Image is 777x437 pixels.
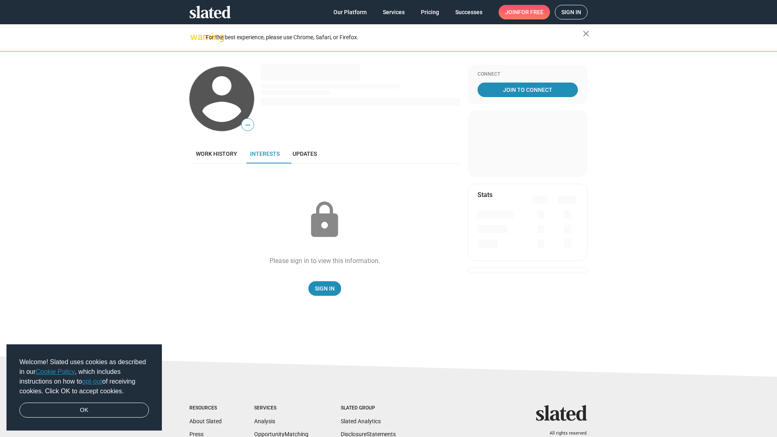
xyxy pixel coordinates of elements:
div: Please sign in to view this information. [270,257,380,265]
mat-icon: warning [190,32,200,42]
span: Our Platform [333,5,367,19]
div: Resources [189,405,222,412]
a: Joinfor free [499,5,550,19]
a: Interests [244,144,286,163]
span: Sign In [315,281,335,296]
span: for free [518,5,543,19]
div: cookieconsent [6,344,162,431]
a: Sign In [308,281,341,296]
a: dismiss cookie message [19,403,149,418]
div: Slated Group [341,405,396,412]
div: For the best experience, please use Chrome, Safari, or Firefox. [206,32,583,43]
span: Interests [250,151,280,157]
a: Our Platform [327,5,373,19]
span: Join [505,5,543,19]
mat-icon: close [581,29,591,38]
a: About Slated [189,418,222,424]
span: Updates [293,151,317,157]
span: Pricing [421,5,439,19]
a: Join To Connect [478,83,578,97]
a: Services [376,5,411,19]
a: Analysis [254,418,275,424]
mat-card-title: Stats [478,191,493,199]
a: opt-out [82,378,102,385]
div: Connect [478,71,578,78]
span: — [242,120,254,130]
span: Sign in [561,5,581,19]
span: Welcome! Slated uses cookies as described in our , which includes instructions on how to of recei... [19,357,149,396]
div: Services [254,405,308,412]
a: Slated Analytics [341,418,381,424]
a: Work history [189,144,244,163]
span: Join To Connect [479,83,576,97]
a: Successes [449,5,489,19]
mat-icon: lock [304,200,345,240]
a: Sign in [555,5,588,19]
a: Pricing [414,5,446,19]
span: Services [383,5,405,19]
a: Updates [286,144,323,163]
a: Cookie Policy [36,368,75,375]
span: Work history [196,151,237,157]
span: Successes [455,5,482,19]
